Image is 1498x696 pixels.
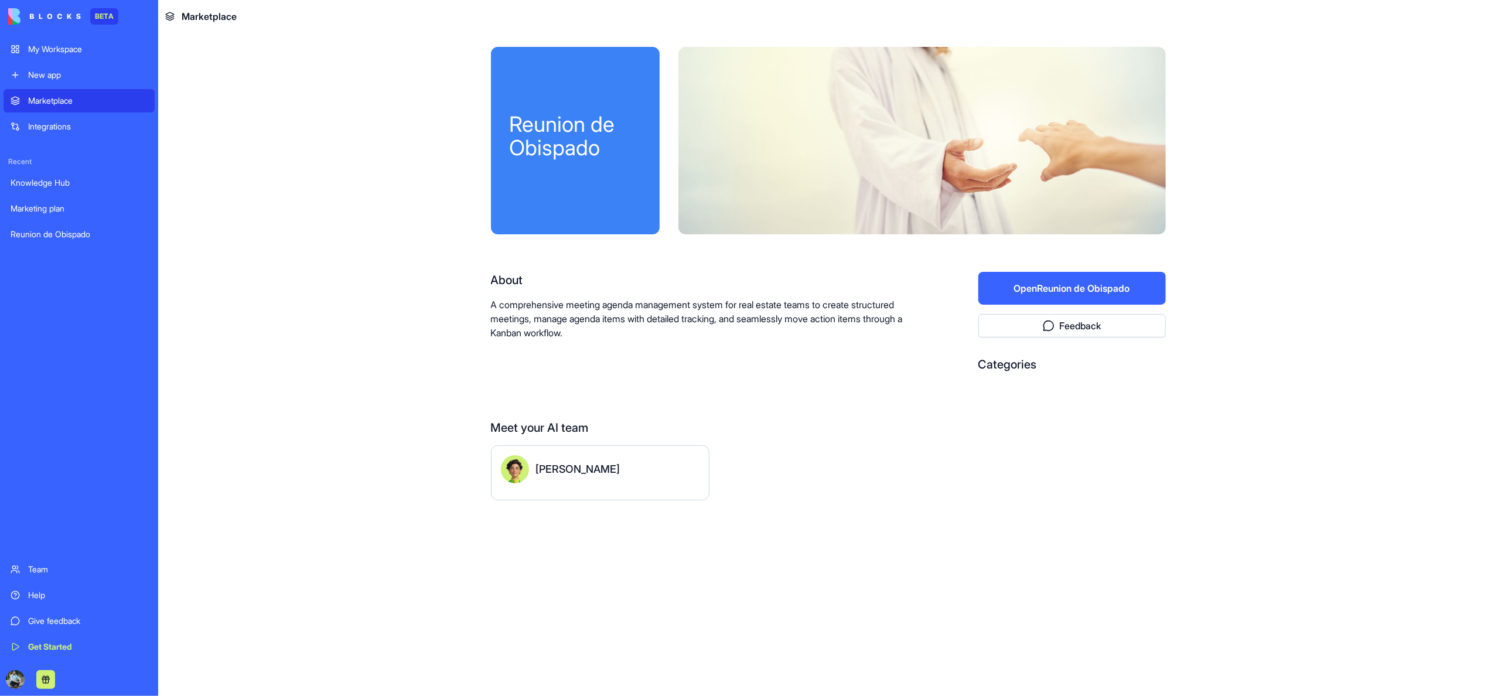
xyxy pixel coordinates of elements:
p: A comprehensive meeting agenda management system for real estate teams to create structured meeti... [491,298,903,340]
a: Team [4,558,155,581]
div: Give feedback [28,615,148,627]
a: Integrations [4,115,155,138]
div: Categories [978,356,1166,373]
a: Help [4,584,155,607]
a: Marketing plan [4,197,155,220]
a: BETA [8,8,118,25]
div: [PERSON_NAME] [536,461,620,477]
span: Marketplace [182,9,237,23]
div: Team [28,564,148,575]
div: My Workspace [28,43,148,55]
div: About [491,272,903,288]
div: Reunion de Obispado [11,228,148,240]
a: Marketplace [4,89,155,112]
div: Knowledge Hub [11,177,148,189]
div: BETA [90,8,118,25]
div: Marketplace [28,95,148,107]
img: logo [8,8,81,25]
a: My Workspace [4,37,155,61]
div: New app [28,69,148,81]
div: Help [28,589,148,601]
div: Reunion de Obispado [510,112,641,159]
div: Integrations [28,121,148,132]
button: Feedback [978,314,1166,337]
img: Morgan_avatar.png [501,455,529,483]
div: Get Started [28,641,148,653]
a: New app [4,63,155,87]
span: Recent [4,157,155,166]
div: Marketing plan [11,203,148,214]
button: OpenReunion de Obispado [978,272,1166,305]
a: Knowledge Hub [4,171,155,195]
a: Get Started [4,635,155,659]
a: Reunion de Obispado [4,223,155,246]
img: ACg8ocJNHXTW_YLYpUavmfs3syqsdHTtPnhfTho5TN6JEWypo_6Vv8rXJA=s96-c [6,670,25,689]
div: Meet your AI team [491,419,1166,436]
a: Give feedback [4,609,155,633]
